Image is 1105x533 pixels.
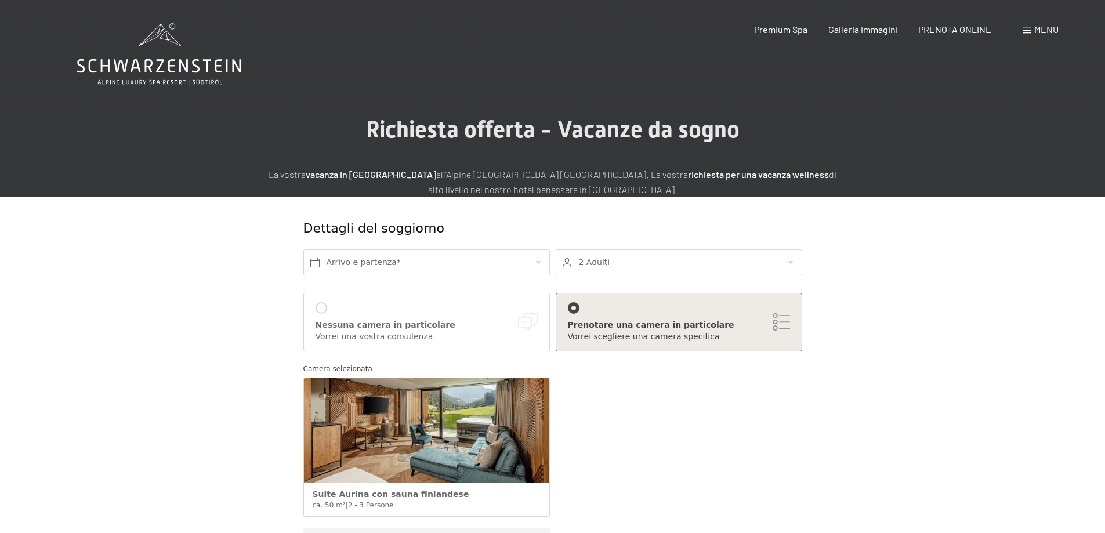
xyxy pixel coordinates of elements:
img: Suite Aurina con sauna finlandese [304,378,549,483]
a: Premium Spa [754,24,807,35]
div: Nessuna camera in particolare [316,320,538,331]
span: | [346,501,348,509]
span: Suite Aurina con sauna finlandese [313,490,469,499]
span: ca. 50 m² [313,501,346,509]
strong: vacanza in [GEOGRAPHIC_DATA] [306,169,436,180]
div: Vorrei una vostra consulenza [316,331,538,343]
a: Galleria immagini [828,24,898,35]
span: 2 - 3 Persone [348,501,394,509]
strong: richiesta per una vacanza wellness [688,169,829,180]
div: Dettagli del soggiorno [303,220,718,238]
p: La vostra all'Alpine [GEOGRAPHIC_DATA] [GEOGRAPHIC_DATA]. La vostra di alto livello nel nostro ho... [263,167,843,197]
div: Camera selezionata [303,363,802,375]
div: Prenotare una camera in particolare [568,320,790,331]
span: Richiesta offerta - Vacanze da sogno [366,116,740,143]
span: Menu [1034,24,1059,35]
div: Vorrei scegliere una camera specifica [568,331,790,343]
a: PRENOTA ONLINE [918,24,991,35]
